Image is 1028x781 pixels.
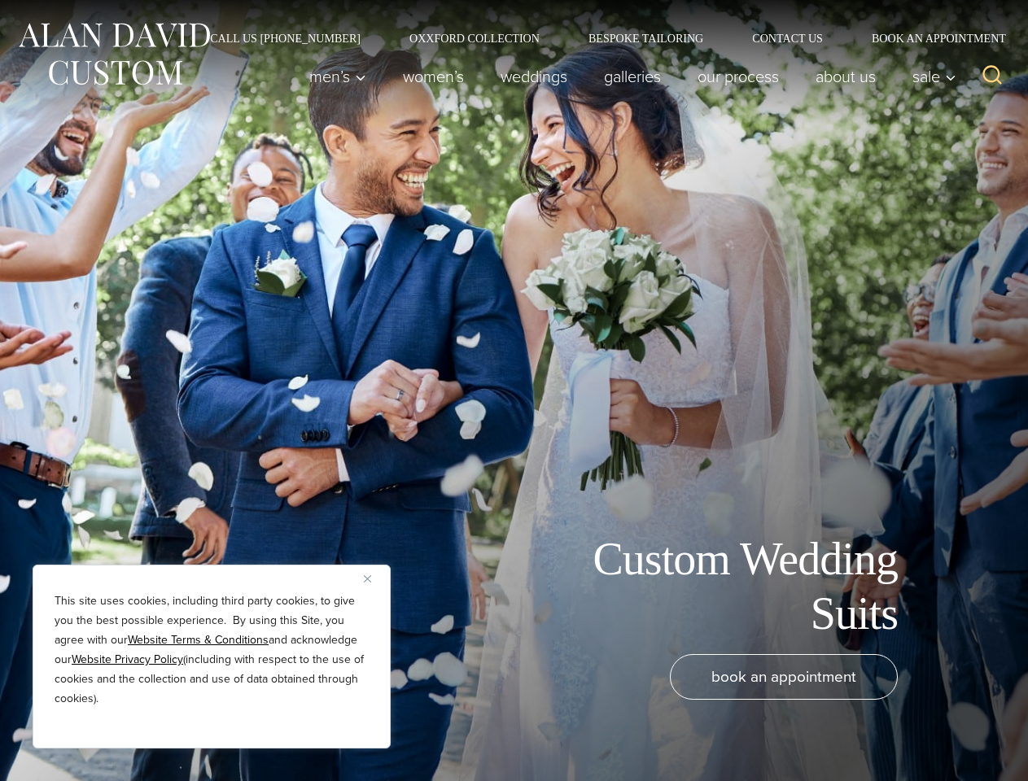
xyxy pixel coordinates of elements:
[186,33,385,44] a: Call Us [PHONE_NUMBER]
[586,60,680,93] a: Galleries
[291,60,965,93] nav: Primary Navigation
[912,68,956,85] span: Sale
[483,60,586,93] a: weddings
[128,631,269,648] a: Website Terms & Conditions
[670,654,898,700] a: book an appointment
[728,33,847,44] a: Contact Us
[385,33,564,44] a: Oxxford Collection
[364,575,371,582] img: Close
[55,591,369,709] p: This site uses cookies, including third party cookies, to give you the best possible experience. ...
[711,665,856,688] span: book an appointment
[309,68,366,85] span: Men’s
[564,33,728,44] a: Bespoke Tailoring
[847,33,1012,44] a: Book an Appointment
[72,651,183,668] a: Website Privacy Policy
[531,532,898,641] h1: Custom Wedding Suits
[798,60,895,93] a: About Us
[973,57,1012,96] button: View Search Form
[364,569,383,588] button: Close
[385,60,483,93] a: Women’s
[16,18,212,90] img: Alan David Custom
[186,33,1012,44] nav: Secondary Navigation
[680,60,798,93] a: Our Process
